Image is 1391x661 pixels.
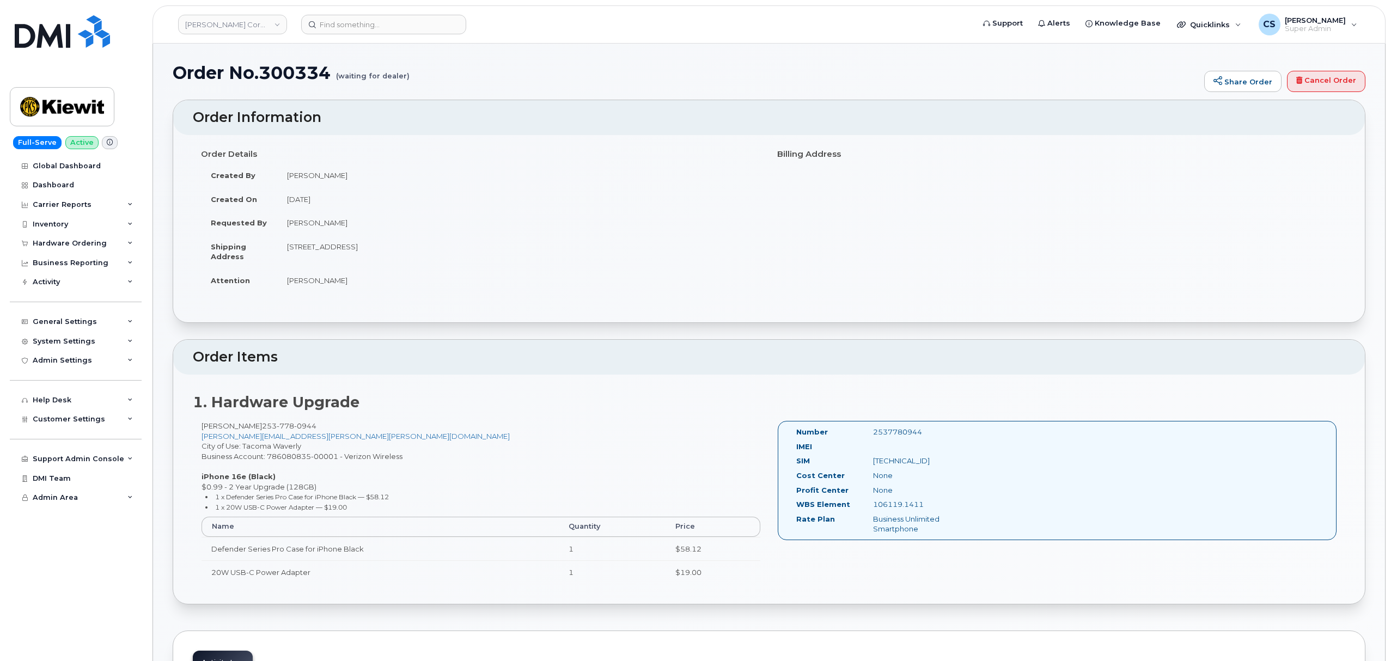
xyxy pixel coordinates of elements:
iframe: Messenger Launcher [1344,614,1383,653]
div: [PERSON_NAME] City of Use: Tacoma Waverly Business Account: 786080835-00001 - Verizon Wireless $0... [193,421,769,593]
a: [PERSON_NAME][EMAIL_ADDRESS][PERSON_NAME][PERSON_NAME][DOMAIN_NAME] [202,432,510,440]
strong: iPhone 16e (Black) [202,472,276,481]
a: Share Order [1204,71,1282,93]
td: Defender Series Pro Case for iPhone Black [202,537,559,561]
td: [PERSON_NAME] [277,163,761,187]
strong: 1. Hardware Upgrade [193,393,359,411]
div: 2537780944 [865,427,973,437]
td: [STREET_ADDRESS] [277,235,761,268]
th: Price [666,517,760,536]
th: Name [202,517,559,536]
label: Rate Plan [796,514,835,524]
label: SIM [796,456,810,466]
td: 1 [559,560,665,584]
td: [PERSON_NAME] [277,268,761,292]
h1: Order No.300334 [173,63,1199,82]
a: Cancel Order [1287,71,1365,93]
div: None [865,485,973,495]
strong: Created By [211,171,255,180]
label: Number [796,427,828,437]
span: 778 [277,421,294,430]
strong: Created On [211,195,257,204]
small: 1 x 20W USB-C Power Adapter — $19.00 [215,503,347,511]
td: $58.12 [666,537,760,561]
div: Business Unlimited Smartphone [865,514,973,534]
small: 1 x Defender Series Pro Case for iPhone Black — $58.12 [215,493,389,501]
strong: Shipping Address [211,242,246,261]
span: 0944 [294,421,316,430]
h2: Order Items [193,350,1345,365]
h2: Order Information [193,110,1345,125]
strong: Attention [211,276,250,285]
small: (waiting for dealer) [336,63,410,80]
td: 1 [559,537,665,561]
td: [DATE] [277,187,761,211]
label: Profit Center [796,485,849,495]
label: WBS Element [796,499,850,510]
th: Quantity [559,517,665,536]
strong: Requested By [211,218,267,227]
h4: Billing Address [777,150,1337,159]
td: 20W USB-C Power Adapter [202,560,559,584]
div: None [865,470,973,481]
h4: Order Details [201,150,761,159]
label: Cost Center [796,470,845,481]
label: IMEI [796,442,812,452]
td: $19.00 [666,560,760,584]
div: 106119.1411 [865,499,973,510]
span: 253 [262,421,316,430]
td: [PERSON_NAME] [277,211,761,235]
div: [TECHNICAL_ID] [865,456,973,466]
